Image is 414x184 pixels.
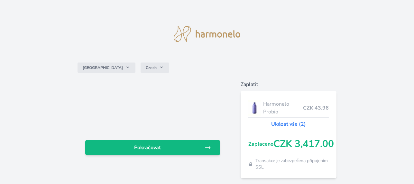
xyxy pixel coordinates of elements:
[174,26,241,42] img: logo.svg
[248,140,273,148] span: Zaplaceno
[141,63,169,73] button: Czech
[83,65,123,70] span: [GEOGRAPHIC_DATA]
[255,158,329,170] span: Transakce je zabezpečena připojením SSL
[85,140,220,155] a: Pokračovat
[271,120,306,128] a: Ukázat vše (2)
[303,104,329,112] span: CZK 43.96
[263,100,303,116] span: Harmonelo Probio
[78,63,135,73] button: [GEOGRAPHIC_DATA]
[241,81,336,88] h6: Zaplatit
[248,100,261,116] img: CLEAN_PROBIO_se_stinem_x-lo.jpg
[273,138,334,150] span: CZK 3,417.00
[90,144,205,151] span: Pokračovat
[146,65,157,70] span: Czech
